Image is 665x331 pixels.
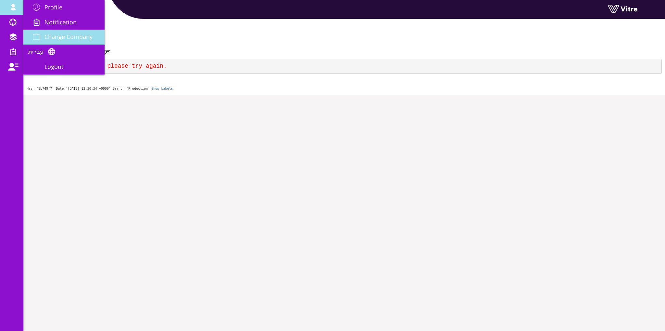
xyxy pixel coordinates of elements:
[44,33,93,41] span: Change Company
[23,15,105,30] a: Notification
[27,59,662,74] pre: Server error occured, please try again.
[44,3,62,11] span: Profile
[23,30,105,45] a: Change Company
[28,48,44,56] span: עברית
[23,60,105,74] a: Logout
[23,45,105,60] a: עברית
[44,18,77,26] span: Notification
[44,63,63,71] span: Logout
[151,87,173,90] a: Show Labels
[27,87,150,90] span: Hash '8b749f7' Date '[DATE] 13:30:34 +0000' Branch 'Production'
